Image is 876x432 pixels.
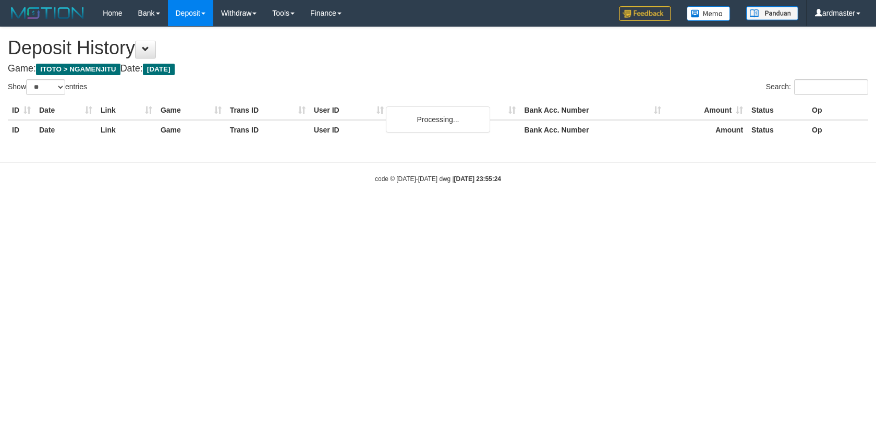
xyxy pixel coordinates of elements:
th: Amount [665,101,747,120]
h4: Game: Date: [8,64,868,74]
label: Show entries [8,79,87,95]
th: Status [747,120,808,139]
th: Link [96,120,156,139]
span: ITOTO > NGAMENJITU [36,64,120,75]
img: panduan.png [746,6,798,20]
th: Trans ID [226,120,310,139]
input: Search: [794,79,868,95]
th: Game [156,120,226,139]
th: User ID [310,120,388,139]
th: ID [8,120,35,139]
th: Link [96,101,156,120]
strong: [DATE] 23:55:24 [454,175,501,183]
th: Bank Acc. Number [520,120,665,139]
th: Op [808,101,868,120]
th: Game [156,101,226,120]
h1: Deposit History [8,38,868,58]
th: Op [808,120,868,139]
th: Amount [665,120,747,139]
small: code © [DATE]-[DATE] dwg | [375,175,501,183]
th: User ID [310,101,388,120]
div: Processing... [386,106,490,133]
img: Button%20Memo.svg [687,6,731,21]
th: Bank Acc. Number [520,101,665,120]
th: Trans ID [226,101,310,120]
th: Date [35,101,96,120]
label: Search: [766,79,868,95]
th: Date [35,120,96,139]
th: Bank Acc. Name [388,101,520,120]
th: ID [8,101,35,120]
img: Feedback.jpg [619,6,671,21]
th: Status [747,101,808,120]
select: Showentries [26,79,65,95]
img: MOTION_logo.png [8,5,87,21]
span: [DATE] [143,64,175,75]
